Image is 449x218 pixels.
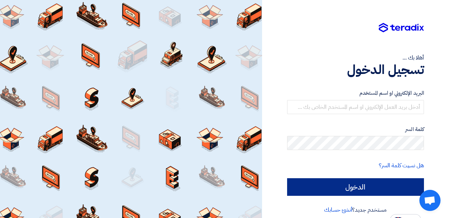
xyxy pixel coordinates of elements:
label: البريد الإلكتروني او اسم المستخدم [287,89,424,97]
a: أنشئ حسابك [324,206,352,214]
div: أهلا بك ... [287,54,424,62]
div: دردشة مفتوحة [419,190,441,211]
img: Teradix logo [379,23,424,33]
a: هل نسيت كلمة السر؟ [379,161,424,170]
div: مستخدم جديد؟ [287,206,424,214]
h1: تسجيل الدخول [287,62,424,77]
input: الدخول [287,178,424,196]
input: أدخل بريد العمل الإلكتروني او اسم المستخدم الخاص بك ... [287,100,424,114]
label: كلمة السر [287,125,424,133]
